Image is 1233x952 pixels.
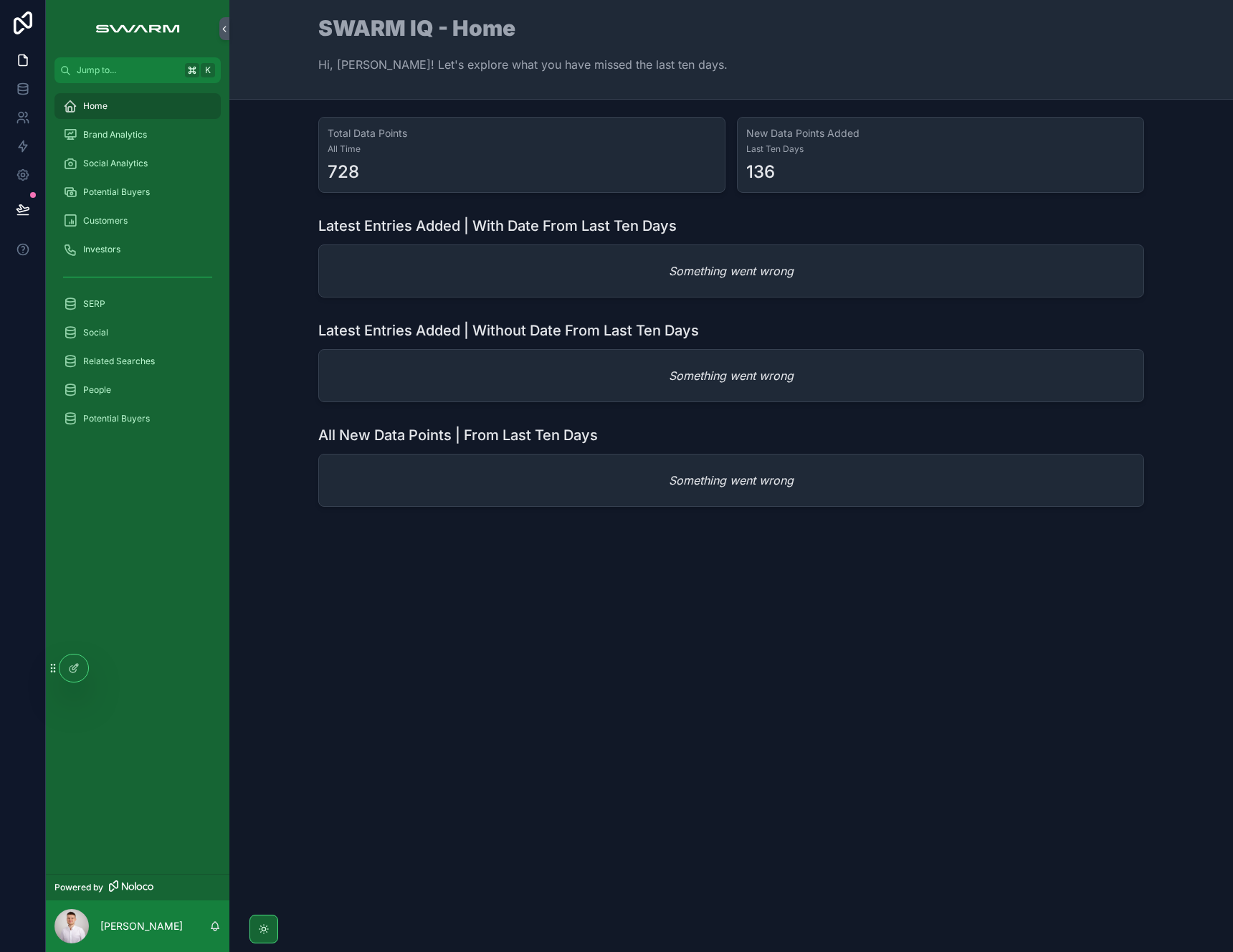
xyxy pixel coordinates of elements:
[318,56,728,73] p: Hi, [PERSON_NAME]! Let's explore what you have missed the last ten days.
[46,83,229,450] div: scrollable content
[54,406,221,432] a: Potential Buyers
[83,384,111,396] span: People
[669,472,794,489] em: Something went wrong
[77,65,179,76] span: Jump to...
[202,65,214,76] span: K
[54,348,221,374] a: Related Searches
[328,126,716,141] h3: Total Data Points
[54,122,221,148] a: Brand Analytics
[83,356,155,367] span: Related Searches
[318,17,728,39] h1: SWARM IQ - Home
[54,377,221,403] a: People
[54,208,221,234] a: Customers
[746,126,1135,141] h3: New Data Points Added
[746,161,775,184] div: 136
[83,158,148,169] span: Social Analytics
[669,262,794,280] em: Something went wrong
[54,320,221,346] a: Social
[83,186,150,198] span: Potential Buyers
[318,425,598,445] h1: All New Data Points | From Last Ten Days
[54,57,221,83] button: Jump to...K
[54,882,103,893] span: Powered by
[54,151,221,176] a: Social Analytics
[318,216,677,236] h1: Latest Entries Added | With Date From Last Ten Days
[83,215,128,227] span: Customers
[83,129,147,141] span: Brand Analytics
[318,320,699,341] h1: Latest Entries Added | Without Date From Last Ten Days
[88,17,186,40] img: App logo
[328,161,359,184] div: 728
[83,100,108,112] span: Home
[669,367,794,384] em: Something went wrong
[83,298,105,310] span: SERP
[746,143,1135,155] span: Last Ten Days
[54,237,221,262] a: Investors
[83,413,150,424] span: Potential Buyers
[83,327,108,338] span: Social
[328,143,716,155] span: All Time
[54,291,221,317] a: SERP
[100,919,183,933] p: [PERSON_NAME]
[46,874,229,900] a: Powered by
[83,244,120,255] span: Investors
[54,179,221,205] a: Potential Buyers
[54,93,221,119] a: Home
